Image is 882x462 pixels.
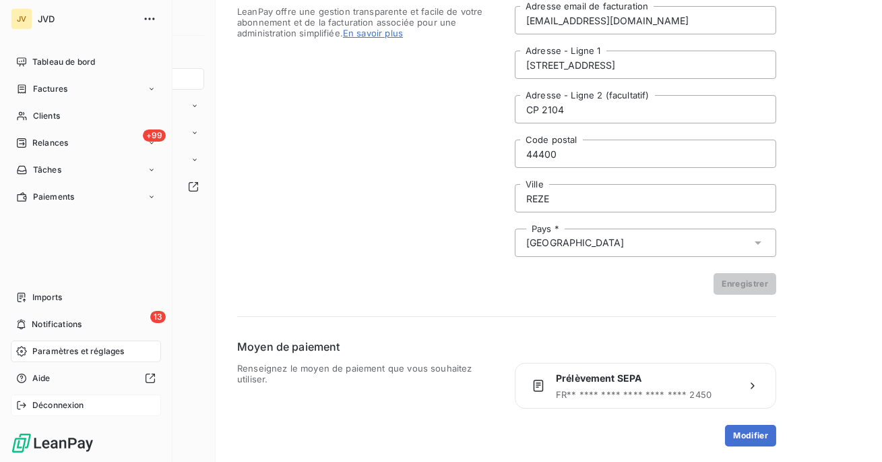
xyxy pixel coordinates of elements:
[33,110,60,122] span: Clients
[556,372,735,385] span: Prélèvement SEPA
[515,140,776,168] input: placeholder
[32,345,124,357] span: Paramètres et réglages
[11,186,161,208] a: Paiements
[515,51,776,79] input: placeholder
[143,129,166,142] span: +99
[515,6,776,34] input: placeholder
[33,164,61,176] span: Tâches
[237,6,499,295] span: LeanPay offre une gestion transparente et facile de votre abonnement et de la facturation associé...
[32,56,95,68] span: Tableau de bord
[343,28,403,38] span: En savoir plus
[526,236,625,250] span: [GEOGRAPHIC_DATA]
[237,363,499,446] span: Renseignez le moyen de paiement que vous souhaitez utiliser.
[11,432,94,454] img: Logo LeanPay
[836,416,869,449] iframe: Intercom live chat
[237,339,776,355] h6: Moyen de paiement
[725,425,776,446] button: Modifier
[11,132,161,154] a: +99Relances
[11,8,32,30] div: JV
[33,191,74,203] span: Paiements
[515,95,776,123] input: placeholder
[11,341,161,362] a: Paramètres et réglages
[515,184,776,212] input: placeholder
[150,311,166,323] span: 13
[33,83,67,95] span: Factures
[714,273,776,295] button: Enregistrer
[11,159,161,181] a: Tâches
[32,372,51,384] span: Aide
[11,287,161,308] a: Imports
[32,137,68,149] span: Relances
[32,399,84,411] span: Déconnexion
[11,105,161,127] a: Clients
[11,368,161,389] a: Aide
[38,13,135,24] span: JVD
[11,51,161,73] a: Tableau de bord
[32,318,82,330] span: Notifications
[11,78,161,100] a: Factures
[32,291,62,304] span: Imports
